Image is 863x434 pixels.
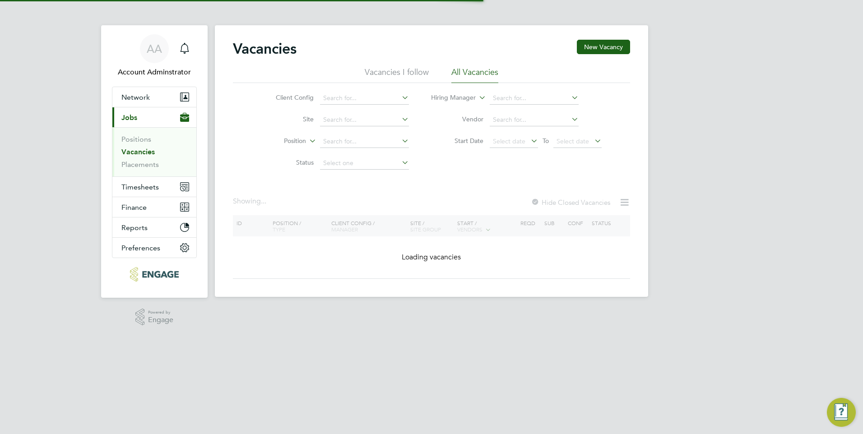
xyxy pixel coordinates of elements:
[148,309,173,316] span: Powered by
[148,316,173,324] span: Engage
[320,157,409,170] input: Select one
[112,267,197,282] a: Go to home page
[147,43,162,55] span: AA
[577,40,630,54] button: New Vacancy
[490,92,579,105] input: Search for...
[112,217,196,237] button: Reports
[121,93,150,102] span: Network
[540,135,552,147] span: To
[262,93,314,102] label: Client Config
[121,244,160,252] span: Preferences
[557,137,589,145] span: Select date
[262,115,314,123] label: Site
[121,183,159,191] span: Timesheets
[130,267,178,282] img: protocol-logo-retina.png
[112,127,196,176] div: Jobs
[121,148,155,156] a: Vacancies
[424,93,476,102] label: Hiring Manager
[320,135,409,148] input: Search for...
[135,309,174,326] a: Powered byEngage
[365,67,429,83] li: Vacancies I follow
[121,113,137,122] span: Jobs
[490,114,579,126] input: Search for...
[112,238,196,258] button: Preferences
[121,203,147,212] span: Finance
[112,67,197,78] span: Account Adminstrator
[320,114,409,126] input: Search for...
[121,160,159,169] a: Placements
[112,197,196,217] button: Finance
[112,107,196,127] button: Jobs
[233,197,268,206] div: Showing
[254,137,306,146] label: Position
[493,137,525,145] span: Select date
[112,87,196,107] button: Network
[112,177,196,197] button: Timesheets
[451,67,498,83] li: All Vacancies
[121,223,148,232] span: Reports
[101,25,208,298] nav: Main navigation
[261,197,266,206] span: ...
[320,92,409,105] input: Search for...
[121,135,151,143] a: Positions
[431,137,483,145] label: Start Date
[112,34,197,78] a: AAAccount Adminstrator
[531,198,610,207] label: Hide Closed Vacancies
[827,398,856,427] button: Engage Resource Center
[233,40,297,58] h2: Vacancies
[431,115,483,123] label: Vendor
[262,158,314,166] label: Status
